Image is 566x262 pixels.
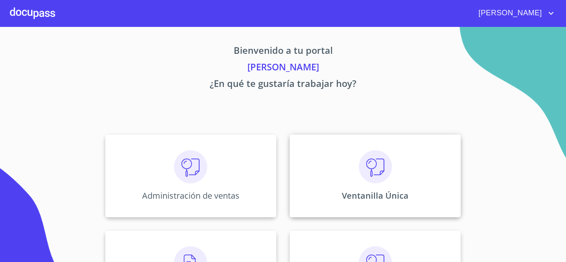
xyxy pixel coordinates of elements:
span: [PERSON_NAME] [472,7,546,20]
img: consulta.png [359,150,392,183]
p: Ventanilla Única [342,190,409,201]
p: Bienvenido a tu portal [28,43,538,60]
p: [PERSON_NAME] [28,60,538,77]
button: account of current user [472,7,556,20]
p: ¿En qué te gustaría trabajar hoy? [28,77,538,93]
img: consulta.png [174,150,207,183]
p: Administración de ventas [142,190,239,201]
